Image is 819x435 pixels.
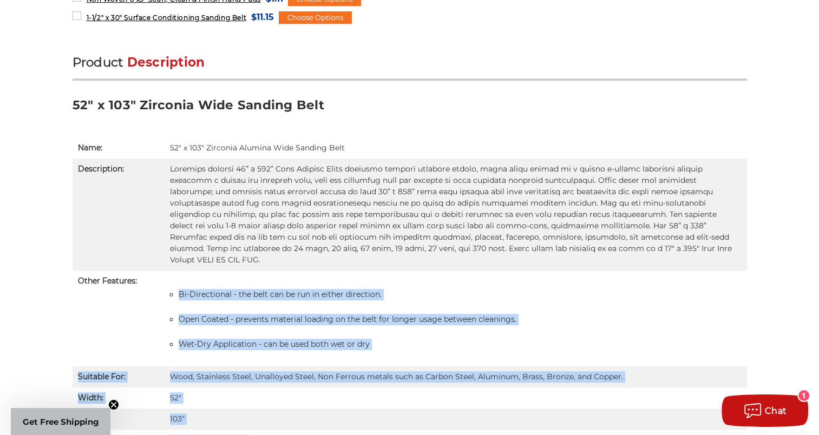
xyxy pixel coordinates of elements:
div: 1 [798,390,809,401]
strong: Description: [78,164,124,174]
td: 103″ [165,408,747,430]
span: Get Free Shipping [23,417,99,427]
span: $11.15 [251,10,274,24]
strong: Width: [78,393,103,403]
span: Description [127,55,205,70]
p: Wet-Dry Application - can be used both wet or dry [179,339,742,350]
span: 1-1/2" x 30" Surface Conditioning Sanding Belt [86,14,246,22]
button: Close teaser [108,399,119,410]
span: Chat [765,406,787,416]
div: Get Free ShippingClose teaser [11,408,110,435]
div: Choose Options [279,11,352,24]
td: 52″ [165,387,747,408]
strong: Suitable For: [78,372,126,381]
strong: Other Features: [78,276,137,286]
span: Product [73,55,123,70]
td: Loremips dolorsi 46” a 592” Cons Adipisc Elits doeiusmo tempori utlabore etdolo, magna aliqu enim... [165,159,747,271]
td: 52" x 103" Zirconia Alumina Wide Sanding Belt [165,137,747,159]
p: Bi-Directional - the belt can be run in either direction. [179,289,742,300]
p: Open Coated - prevents material loading on the belt for longer usage between cleanings. [179,314,742,325]
strong: Name: [78,143,102,153]
h3: 52" x 103" Zirconia Wide Sanding Belt [73,97,747,121]
td: Wood, Stainless Steel, Unalloyed Steel, Non Ferrous metals such as Carbon Steel, Aluminum, Brass,... [165,366,747,387]
button: Chat [722,394,808,427]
